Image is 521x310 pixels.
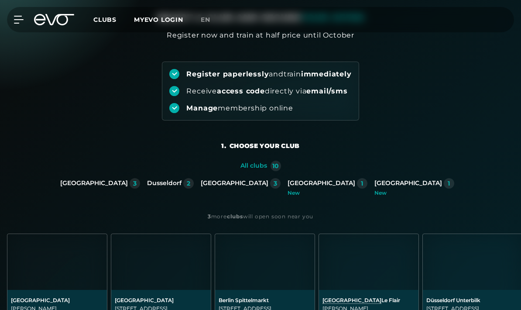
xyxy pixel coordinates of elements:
font: Dusseldorf [147,179,182,187]
font: [GEOGRAPHIC_DATA] [60,179,128,187]
font: 1. [221,142,226,150]
font: more [211,213,227,220]
font: [GEOGRAPHIC_DATA] [11,297,70,303]
font: Choose your club [230,142,300,150]
font: New [374,189,387,196]
font: membership online [218,104,293,112]
font: [GEOGRAPHIC_DATA] [374,179,442,187]
font: 2 [187,179,190,187]
font: access code [217,87,265,95]
font: Receive [186,87,217,95]
font: New [288,189,300,196]
font: Register paperlessly [186,70,269,78]
font: 1 [448,179,450,187]
font: and [269,70,283,78]
a: en [201,15,221,25]
font: 3 [274,179,277,187]
font: immediately [301,70,352,78]
font: en [201,16,210,24]
a: Clubs [93,15,134,24]
font: Manage [186,104,218,112]
font: will open soon near you [243,213,313,220]
font: clubs [227,213,243,220]
font: directly via [265,87,307,95]
font: email/sms [306,87,347,95]
font: Berlin Spittelmarkt [219,297,269,303]
font: Düsseldorf Unterbilk [426,297,480,303]
font: Clubs [93,16,117,24]
font: Le Flair [322,297,400,304]
font: 3 [133,179,137,187]
font: All clubs [240,162,267,169]
font: [GEOGRAPHIC_DATA] [288,179,355,187]
font: 1 [361,179,363,187]
font: 10 [272,162,279,170]
font: train [284,70,301,78]
a: MYEVO LOGIN [134,16,183,24]
font: [GEOGRAPHIC_DATA] [115,297,174,303]
font: [GEOGRAPHIC_DATA] [201,179,268,187]
font: 3 [208,213,211,220]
